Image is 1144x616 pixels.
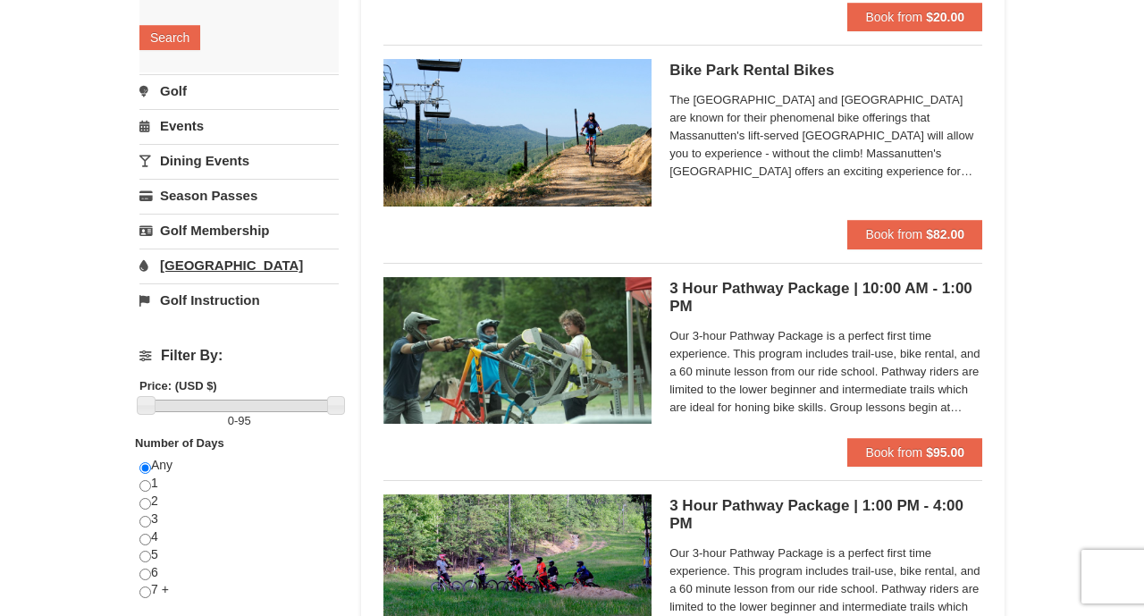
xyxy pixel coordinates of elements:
[926,10,964,24] strong: $20.00
[865,10,922,24] span: Book from
[135,436,224,450] strong: Number of Days
[865,227,922,241] span: Book from
[228,414,234,427] span: 0
[139,283,339,316] a: Golf Instruction
[847,220,982,249] button: Book from $82.00
[139,25,200,50] button: Search
[383,277,652,424] img: 6619923-41-e7b00406.jpg
[238,414,250,427] span: 95
[139,214,339,247] a: Golf Membership
[669,62,982,80] h5: Bike Park Rental Bikes
[669,497,982,533] h5: 3 Hour Pathway Package | 1:00 PM - 4:00 PM
[139,179,339,212] a: Season Passes
[139,348,339,364] h4: Filter By:
[669,91,982,181] span: The [GEOGRAPHIC_DATA] and [GEOGRAPHIC_DATA] are known for their phenomenal bike offerings that Ma...
[847,3,982,31] button: Book from $20.00
[139,412,339,430] label: -
[865,445,922,460] span: Book from
[383,59,652,206] img: 6619923-15-103d8a09.jpg
[669,280,982,316] h5: 3 Hour Pathway Package | 10:00 AM - 1:00 PM
[139,249,339,282] a: [GEOGRAPHIC_DATA]
[926,445,964,460] strong: $95.00
[139,74,339,107] a: Golf
[669,327,982,417] span: Our 3-hour Pathway Package is a perfect first time experience. This program includes trail-use, b...
[139,379,217,392] strong: Price: (USD $)
[139,144,339,177] a: Dining Events
[139,109,339,142] a: Events
[847,438,982,467] button: Book from $95.00
[926,227,964,241] strong: $82.00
